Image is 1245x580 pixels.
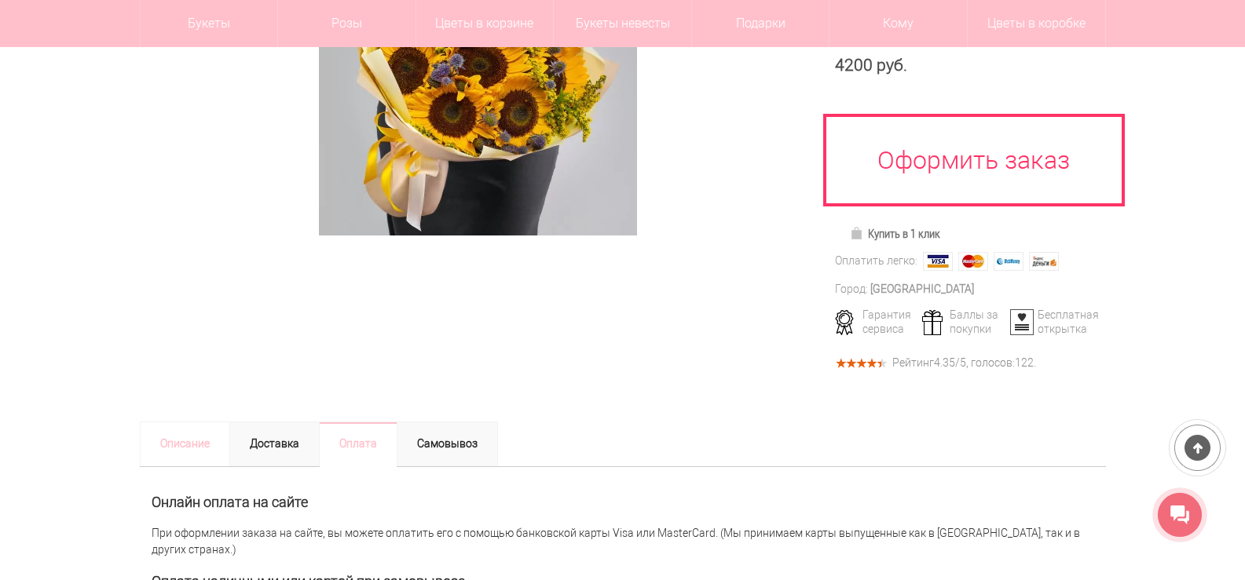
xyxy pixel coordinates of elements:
[917,308,1007,336] div: Баллы за покупки
[229,421,320,467] a: Доставка
[823,114,1125,206] a: Оформить заказ
[892,359,1036,367] div: Рейтинг /5, голосов: .
[850,227,868,239] img: Купить в 1 клик
[870,281,974,297] div: [GEOGRAPHIC_DATA]
[1029,252,1059,271] img: Яндекс Деньги
[994,252,1023,271] img: Webmoney
[934,356,955,369] span: 4.35
[1005,308,1095,336] div: Бесплатная открытка
[152,494,1094,510] h2: Онлайн оплата на сайте
[140,421,230,467] a: Описание
[1015,356,1034,369] span: 122
[843,223,947,245] a: Купить в 1 клик
[319,421,397,467] a: Оплата
[958,252,988,271] img: MasterCard
[835,253,917,269] div: Оплатить легко:
[152,525,1094,558] p: При оформлении заказа на сайте, вы можете оплатить его с помощью банковской карты Visa или Master...
[829,308,920,336] div: Гарантия сервиса
[923,252,953,271] img: Visa
[835,281,868,297] div: Город:
[397,421,498,467] a: Самовывоз
[835,56,1106,75] div: 4200 руб.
